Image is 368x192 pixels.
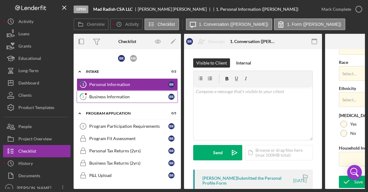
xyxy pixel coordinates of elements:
[18,28,29,41] div: Loans
[89,173,168,178] div: P&L Upload
[3,120,71,133] button: People
[168,94,174,100] div: B R
[93,7,132,12] b: Mad Radish CSA LLC
[18,133,52,147] div: Project Overview
[89,148,168,153] div: Personal Tax Returns (2yrs)
[18,15,33,29] div: Activity
[186,38,193,45] div: B R
[202,176,292,186] div: [PERSON_NAME] Submitted the Personal Profile Form
[77,91,178,103] a: 2Business InformationBR
[77,132,178,145] a: Program Fit AssessmentBR
[3,65,71,77] a: Long-Term
[18,65,39,78] div: Long-Term
[347,165,362,180] div: Open Intercom Messenger
[168,135,174,142] div: B R
[230,39,276,44] div: 1. Conversation ([PERSON_NAME])
[315,3,365,15] button: Mark Complete
[233,58,254,68] button: Internal
[89,82,168,87] div: Personal Information
[3,89,71,101] button: Clients
[208,35,225,48] div: Reassign
[3,77,71,89] button: Dashboard
[274,18,345,30] button: 1. Form ([PERSON_NAME])
[3,157,71,170] button: History
[196,58,227,68] div: Visible to Client
[110,18,143,30] button: Activity
[193,145,242,160] button: Send
[118,39,136,44] div: Checklist
[144,18,179,30] button: Checklist
[3,145,71,157] button: Checklist
[3,52,71,65] button: Educational
[18,157,33,171] div: History
[18,40,31,54] div: Grants
[168,81,174,88] div: B R
[216,7,298,12] div: 1. Personal Information ([PERSON_NAME])
[168,160,174,166] div: B R
[77,169,178,182] a: P&L UploadBR
[168,148,174,154] div: B R
[18,170,40,183] div: Documents
[7,186,11,190] text: RL
[18,89,32,103] div: Clients
[168,172,174,178] div: B R
[77,78,178,91] a: 1Personal InformationBR
[18,77,39,91] div: Dashboard
[165,112,176,115] div: 0 / 5
[3,101,71,114] button: Product Templates
[138,7,212,12] div: [PERSON_NAME] [PERSON_NAME]
[199,22,268,27] label: 1. Conversation ([PERSON_NAME])
[287,22,341,27] label: 1. Form ([PERSON_NAME])
[89,161,168,166] div: Business Tax Returns (2yrs)
[3,133,71,145] button: Project Overview
[350,131,356,136] label: No
[89,94,168,99] div: Business Information
[165,70,176,73] div: 0 / 2
[321,3,351,15] div: Mark Complete
[74,6,88,13] div: Open
[342,97,356,102] div: Select...
[3,40,71,52] button: Grants
[77,120,178,132] a: 3Program Participation RequirementsBR
[3,15,71,28] button: Activity
[158,22,175,27] label: Checklist
[86,112,161,115] div: Program Application
[3,28,71,40] button: Loans
[213,145,223,160] div: Send
[168,123,174,129] div: B R
[77,157,178,169] a: Business Tax Returns (2yrs)BR
[86,70,161,73] div: Intake
[89,136,168,141] div: Program Fit Assessment
[130,55,137,62] div: M R
[74,18,109,30] button: Overview
[3,170,71,182] button: Documents
[18,145,36,159] div: Checklist
[82,95,84,99] tspan: 2
[236,58,251,68] div: Internal
[125,22,139,27] label: Activity
[77,145,178,157] a: Personal Tax Returns (2yrs)BR
[18,101,54,115] div: Product Templates
[293,178,307,183] time: 2025-10-14 18:03
[82,124,84,128] tspan: 3
[193,58,230,68] button: Visible to Client
[18,52,41,66] div: Educational
[183,35,231,48] button: BRReassign
[186,18,272,30] button: 1. Conversation ([PERSON_NAME])
[118,55,125,62] div: B R
[18,120,32,134] div: People
[354,176,363,188] div: Save
[350,122,357,127] label: Yes
[82,82,84,86] tspan: 1
[87,22,105,27] label: Overview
